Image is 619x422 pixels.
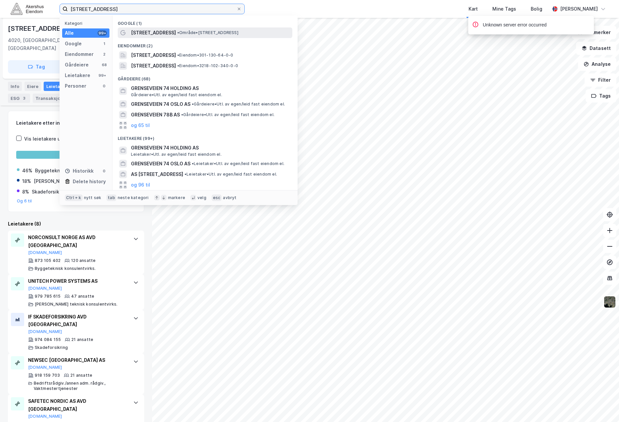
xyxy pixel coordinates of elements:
[35,266,96,271] div: Byggeteknisk konsulentvirks.
[35,302,117,307] div: [PERSON_NAME] teknisk konsulentvirks.
[8,36,92,52] div: 4020, [GEOGRAPHIC_DATA], [GEOGRAPHIC_DATA]
[70,373,92,378] div: 21 ansatte
[212,194,222,201] div: esc
[131,144,290,152] span: GRENSEVEIEN 74 HOLDING AS
[11,3,44,15] img: akershus-eiendom-logo.9091f326c980b4bce74ccdd9f866810c.svg
[22,167,32,175] div: 46%
[73,178,106,186] div: Delete history
[177,63,238,68] span: Eiendom • 3218-102-340-0-0
[71,258,96,263] div: 120 ansatte
[131,160,190,168] span: GRENSEVEIEN 74 OSLO AS
[586,89,616,103] button: Tags
[102,41,107,46] div: 1
[16,119,136,127] div: Leietakere etter industri
[35,258,61,263] div: 873 105 402
[492,5,516,13] div: Mine Tags
[185,172,277,177] span: Leietaker • Utl. av egen/leid fast eiendom el.
[131,84,290,92] span: GRENSEVEIEN 74 HOLDING AS
[531,5,542,13] div: Bolig
[131,29,176,37] span: [STREET_ADDRESS]
[181,112,183,117] span: •
[28,286,62,291] button: [DOMAIN_NAME]
[8,23,73,34] div: [STREET_ADDRESS]
[112,38,298,50] div: Eiendommer (2)
[118,195,149,200] div: neste kategori
[24,135,87,143] div: Vis leietakere uten ansatte
[177,53,179,58] span: •
[28,365,62,370] button: [DOMAIN_NAME]
[102,62,107,67] div: 68
[68,4,236,14] input: Søk på adresse, matrikkel, gårdeiere, leietakere eller personer
[28,277,127,285] div: UNITECH POWER SYSTEMS AS
[71,337,93,342] div: 21 ansatte
[192,102,285,107] span: Gårdeiere • Utl. av egen/leid fast eiendom el.
[35,337,61,342] div: 974 084 155
[106,194,116,201] div: tab
[28,250,62,255] button: [DOMAIN_NAME]
[102,168,107,174] div: 0
[185,172,186,177] span: •
[131,111,180,119] span: GRENSEVEIEN 78B AS
[112,131,298,143] div: Leietakere (99+)
[8,60,65,73] button: Tag
[177,53,233,58] span: Eiendom • 301-130-64-0-0
[32,188,68,196] div: Skadeforsikring
[578,58,616,71] button: Analyse
[28,356,127,364] div: NEWSEC [GEOGRAPHIC_DATA] AS
[102,83,107,89] div: 0
[71,294,94,299] div: 47 ansatte
[22,177,31,185] div: 18%
[197,195,206,200] div: velg
[168,195,185,200] div: markere
[102,52,107,57] div: 2
[65,29,74,37] div: Alle
[131,170,183,178] span: AS [STREET_ADDRESS]
[44,82,80,91] div: Leietakere
[131,100,190,108] span: GRENSEVEIEN 74 OSLO AS
[8,220,144,228] div: Leietakere (8)
[192,161,194,166] span: •
[65,21,109,26] div: Kategori
[131,152,222,157] span: Leietaker • Utl. av egen/leid fast eiendom el.
[181,112,274,117] span: Gårdeiere • Utl. av egen/leid fast eiendom el.
[98,30,107,36] div: 99+
[131,92,222,98] span: Gårdeiere • Utl. av egen/leid fast eiendom el.
[28,414,62,419] button: [DOMAIN_NAME]
[112,71,298,83] div: Gårdeiere (68)
[483,21,547,29] div: Unknown server error occurred
[65,194,83,201] div: Ctrl + k
[603,296,616,308] img: 9k=
[35,373,60,378] div: 918 159 703
[192,161,284,166] span: Leietaker • Utl. av egen/leid fast eiendom el.
[65,71,90,79] div: Leietakere
[28,313,127,329] div: IF SKADEFORSIKRING AVD [GEOGRAPHIC_DATA]
[34,381,127,391] div: Bedriftsrådgiv./annen adm. rådgiv., Vaktmestertjenester
[28,397,127,413] div: SAFETEC NORDIC AS AVD [GEOGRAPHIC_DATA]
[585,73,616,87] button: Filter
[576,42,616,55] button: Datasett
[28,329,62,334] button: [DOMAIN_NAME]
[33,94,78,103] div: Transaksjoner
[34,177,126,185] div: [PERSON_NAME] teknisk konsulentvirks.
[35,345,68,350] div: Skadeforsikring
[177,63,179,68] span: •
[22,188,29,196] div: 8%
[131,62,176,70] span: [STREET_ADDRESS]
[131,121,150,129] button: og 65 til
[112,16,298,27] div: Google (1)
[65,167,94,175] div: Historikk
[65,40,82,48] div: Google
[35,167,103,175] div: Byggeteknisk konsulentvirks.
[84,195,102,200] div: nytt søk
[586,390,619,422] div: Kontrollprogram for chat
[560,5,598,13] div: [PERSON_NAME]
[65,61,89,69] div: Gårdeiere
[8,94,30,103] div: ESG
[223,195,236,200] div: avbryt
[192,102,194,106] span: •
[24,82,41,91] div: Eiere
[131,51,176,59] span: [STREET_ADDRESS]
[98,73,107,78] div: 99+
[17,198,32,204] button: Og 6 til
[65,82,86,90] div: Personer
